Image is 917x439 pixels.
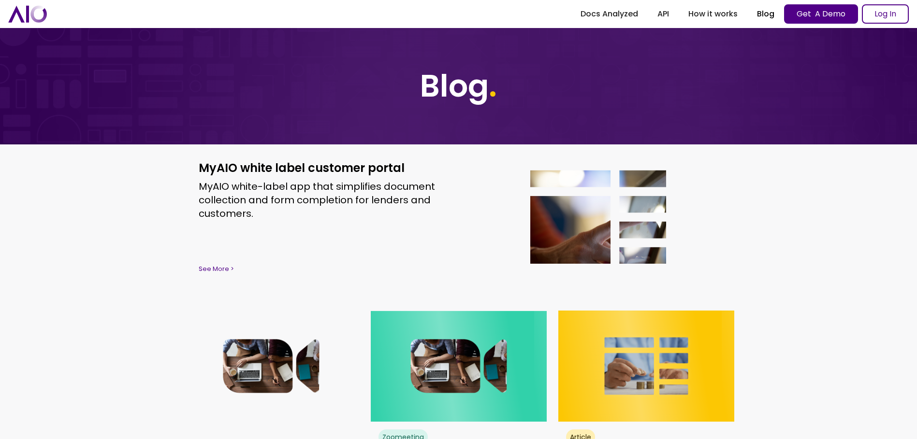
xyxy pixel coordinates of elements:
h3: MyAIO white label customer portal [199,160,439,176]
a: Docs Analyzed [571,5,648,23]
a: API [648,5,679,23]
a: Log In [862,4,909,24]
a: Blog [747,5,784,23]
a: Get A Demo [784,4,858,24]
a: home [8,5,47,22]
p: MyAIO white-label app that simplifies document collection and form completion for lenders and cus... [199,180,439,220]
a: How it works [679,5,747,23]
div: See More > [199,264,439,274]
h1: Blog [420,68,497,105]
a: MyAIO white label customer portalMyAIO white-label app that simplifies document collection and fo... [183,144,734,289]
span: . [489,64,497,107]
